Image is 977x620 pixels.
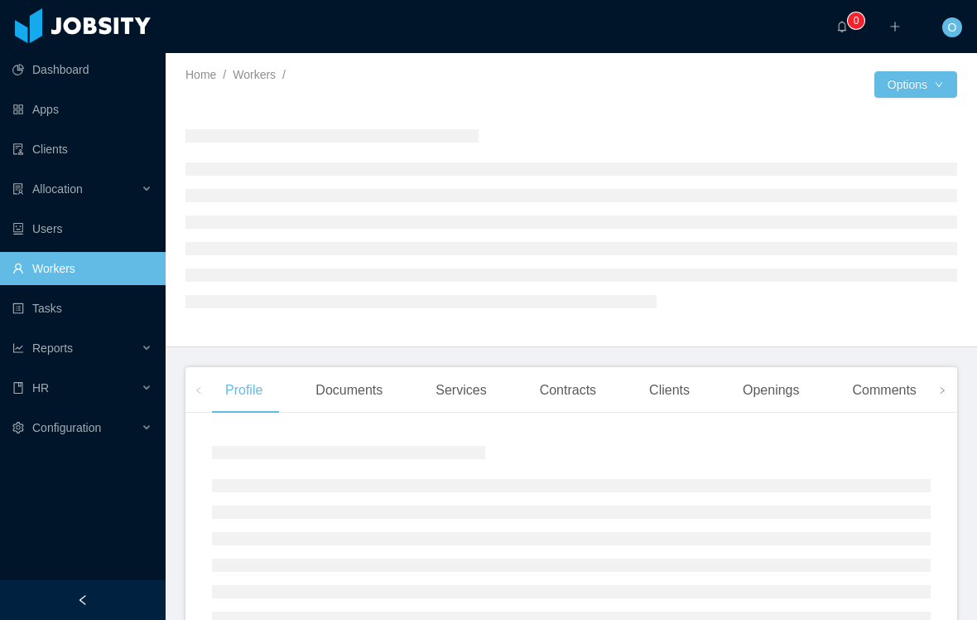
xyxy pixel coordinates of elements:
i: icon: left [195,386,203,395]
a: icon: profileTasks [12,292,152,325]
span: O [948,17,957,37]
i: icon: bell [836,21,848,32]
span: HR [32,381,49,395]
span: Configuration [32,421,101,434]
a: Workers [233,68,276,81]
span: Reports [32,341,73,355]
i: icon: setting [12,422,24,434]
a: icon: auditClients [12,133,152,166]
a: Home [185,68,216,81]
i: icon: solution [12,183,24,195]
i: icon: plus [889,21,901,32]
span: / [282,68,286,81]
a: icon: robotUsers [12,212,152,245]
span: Allocation [32,182,83,196]
div: Openings [729,367,813,414]
a: icon: userWorkers [12,252,152,285]
i: icon: book [12,382,24,394]
div: Contracts [527,367,609,414]
sup: 0 [848,12,864,29]
div: Comments [840,367,930,414]
span: / [223,68,226,81]
div: Documents [302,367,396,414]
div: Clients [636,367,703,414]
a: icon: appstoreApps [12,93,152,126]
div: Services [422,367,499,414]
i: icon: line-chart [12,342,24,354]
i: icon: right [938,386,946,395]
div: Profile [212,367,276,414]
a: icon: pie-chartDashboard [12,53,152,86]
button: Optionsicon: down [874,71,957,98]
